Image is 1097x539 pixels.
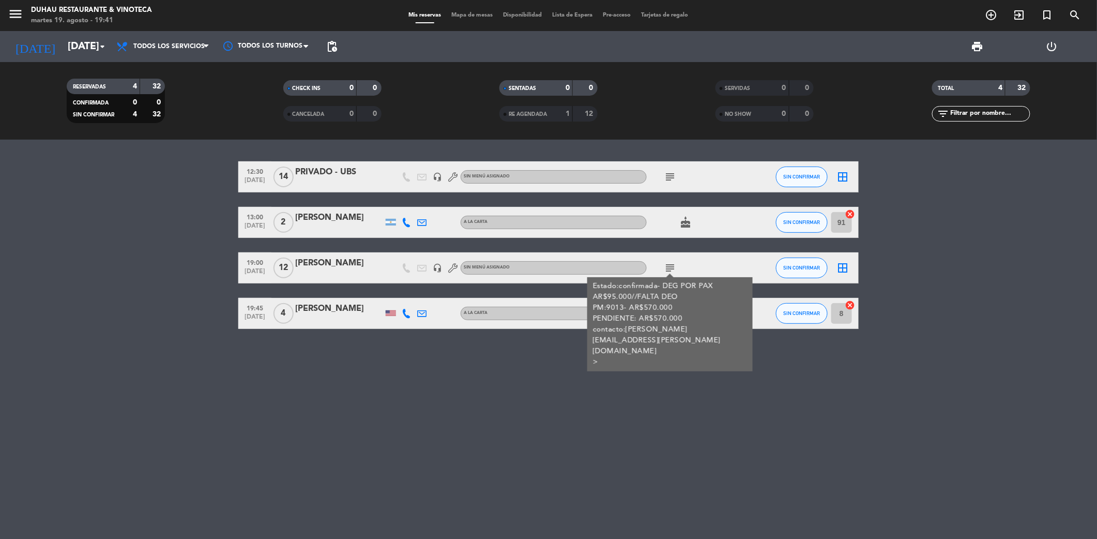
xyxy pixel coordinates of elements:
strong: 0 [349,84,354,92]
i: exit_to_app [1013,9,1026,21]
i: cancel [845,209,856,219]
i: border_all [837,171,849,183]
span: Mis reservas [404,12,447,18]
span: SIN CONFIRMAR [784,219,820,225]
span: A LA CARTA [464,220,487,224]
strong: 32 [1017,84,1028,92]
strong: 0 [805,84,812,92]
i: headset_mic [433,263,442,273]
i: search [1069,9,1081,21]
div: LOG OUT [1015,31,1090,62]
strong: 4 [998,84,1002,92]
span: 4 [273,303,294,324]
span: [DATE] [242,268,268,280]
div: [PERSON_NAME] [295,302,383,316]
span: NO SHOW [725,112,751,117]
span: [DATE] [242,177,268,189]
strong: 0 [157,99,163,106]
strong: 0 [133,99,137,106]
span: Tarjetas de regalo [636,12,694,18]
span: 12:30 [242,165,268,177]
span: SENTADAS [509,86,536,91]
strong: 4 [133,111,137,118]
i: headset_mic [433,172,442,182]
span: Sin menú asignado [464,265,510,269]
strong: 0 [782,110,786,117]
strong: 12 [585,110,596,117]
i: turned_in_not [1041,9,1054,21]
i: [DATE] [8,35,63,58]
div: PRIVADO - UBS [295,166,383,179]
span: Mapa de mesas [447,12,498,18]
span: 19:45 [242,302,268,313]
span: CONFIRMADA [73,100,109,106]
span: CHECK INS [293,86,321,91]
span: 13:00 [242,211,268,222]
span: SIN CONFIRMAR [784,265,820,271]
div: [PERSON_NAME] [295,257,383,270]
strong: 1 [566,110,570,117]
strong: 0 [349,110,354,117]
span: 12 [273,258,294,278]
span: Pre-acceso [598,12,636,18]
span: Reserva especial [1033,6,1061,24]
span: RESERVADAS [73,84,106,89]
button: SIN CONFIRMAR [776,258,828,278]
i: arrow_drop_down [96,40,109,53]
i: filter_list [937,108,950,120]
i: subject [664,262,676,274]
strong: 32 [153,111,163,118]
span: CANCELADA [293,112,325,117]
span: SERVIDAS [725,86,750,91]
span: [DATE] [242,222,268,234]
div: Duhau Restaurante & Vinoteca [31,5,152,16]
span: 2 [273,212,294,233]
input: Filtrar por nombre... [950,108,1030,119]
strong: 0 [566,84,570,92]
div: [PERSON_NAME] [295,211,383,224]
span: pending_actions [326,40,338,53]
span: BUSCAR [1061,6,1089,24]
span: SIN CONFIRMAR [784,174,820,179]
span: print [971,40,983,53]
i: subject [664,171,676,183]
span: 14 [273,167,294,187]
span: Sin menú asignado [464,174,510,178]
span: Lista de Espera [547,12,598,18]
i: cancel [845,300,856,310]
button: SIN CONFIRMAR [776,212,828,233]
span: Disponibilidad [498,12,547,18]
i: power_settings_new [1046,40,1058,53]
button: SIN CONFIRMAR [776,167,828,187]
span: 19:00 [242,256,268,268]
strong: 4 [133,83,137,90]
button: menu [8,6,23,25]
span: [DATE] [242,313,268,325]
span: RESERVAR MESA [978,6,1005,24]
span: WALK IN [1005,6,1033,24]
span: Todos los servicios [133,43,205,50]
span: SIN CONFIRMAR [784,310,820,316]
i: cake [679,216,692,229]
strong: 0 [373,110,379,117]
i: menu [8,6,23,22]
button: SIN CONFIRMAR [776,303,828,324]
strong: 0 [782,84,786,92]
span: SIN CONFIRMAR [73,112,114,117]
span: RE AGENDADA [509,112,547,117]
strong: 0 [589,84,596,92]
span: A LA CARTA [464,311,487,315]
i: add_circle_outline [985,9,998,21]
div: martes 19. agosto - 19:41 [31,16,152,26]
span: TOTAL [938,86,954,91]
strong: 0 [373,84,379,92]
strong: 32 [153,83,163,90]
i: border_all [837,262,849,274]
div: Estado:confirmada- DEG POR PAX AR$95.000//FALTA DEO PM:9013- AR$570.000 PENDIENTE: AR$570.000 con... [593,281,748,368]
strong: 0 [805,110,812,117]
